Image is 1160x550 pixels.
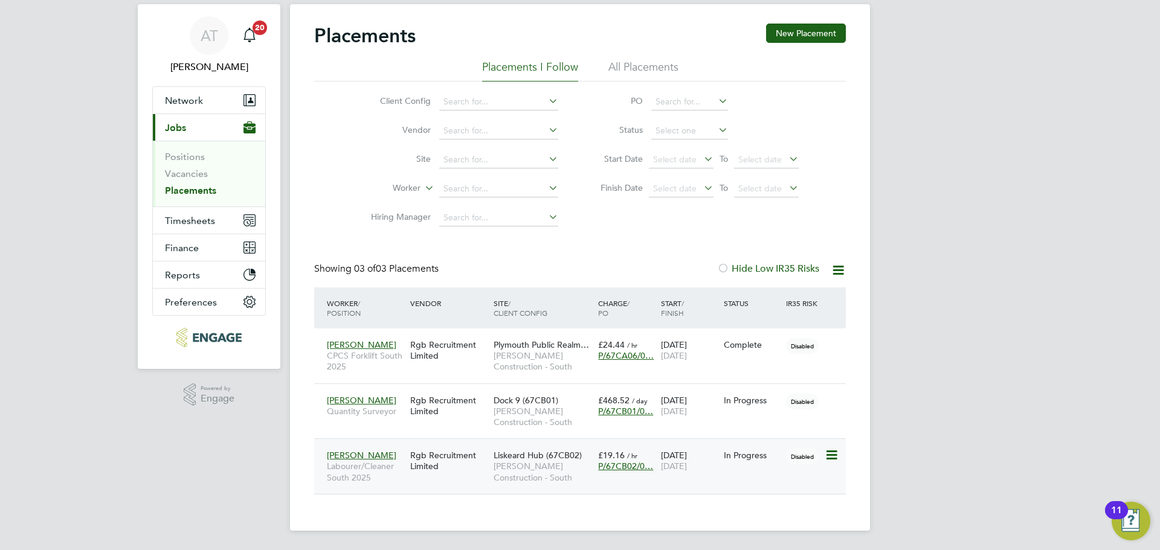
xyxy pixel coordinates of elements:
[661,350,687,361] span: [DATE]
[253,21,267,35] span: 20
[724,450,781,461] div: In Progress
[716,151,732,167] span: To
[494,461,592,482] span: [PERSON_NAME] Construction - South
[658,292,721,324] div: Start
[439,123,558,139] input: Search for...
[165,269,200,281] span: Reports
[598,350,654,361] span: P/67CA06/0…
[327,461,404,482] span: Labourer/Cleaner South 2025
[165,215,215,226] span: Timesheets
[786,338,819,354] span: Disabled
[598,298,630,318] span: / PO
[786,394,819,409] span: Disabled
[721,292,784,314] div: Status
[324,333,846,343] a: [PERSON_NAME]CPCS Forklift South 2025Rgb Recruitment LimitedPlymouth Public Realm…[PERSON_NAME] C...
[153,234,265,261] button: Finance
[176,328,241,347] img: rgbrec-logo-retina.png
[165,151,205,162] a: Positions
[598,339,625,350] span: £24.44
[724,339,781,350] div: Complete
[716,180,732,196] span: To
[354,263,376,275] span: 03 of
[327,406,404,417] span: Quantity Surveyor
[314,24,416,48] h2: Placements
[588,124,643,135] label: Status
[407,333,491,367] div: Rgb Recruitment Limited
[658,333,721,367] div: [DATE]
[314,263,441,275] div: Showing
[1111,510,1122,526] div: 11
[165,95,203,106] span: Network
[407,389,491,423] div: Rgb Recruitment Limited
[237,16,262,55] a: 20
[153,141,265,206] div: Jobs
[632,396,648,405] span: / day
[738,154,782,165] span: Select date
[201,383,234,394] span: Powered by
[658,389,721,423] div: [DATE]
[595,292,658,324] div: Charge
[786,449,819,464] span: Disabled
[324,388,846,398] a: [PERSON_NAME]Quantity SurveyorRgb Recruitment LimitedDock 9 (67CB01)[PERSON_NAME] Construction - ...
[138,4,280,369] nav: Main navigation
[1112,502,1150,540] button: Open Resource Center, 11 new notifications
[361,211,431,222] label: Hiring Manager
[361,124,431,135] label: Vendor
[494,395,558,406] span: Dock 9 (67CB01)
[354,263,439,275] span: 03 Placements
[766,24,846,43] button: New Placement
[494,406,592,427] span: [PERSON_NAME] Construction - South
[661,461,687,472] span: [DATE]
[327,450,396,461] span: [PERSON_NAME]
[783,292,825,314] div: IR35 Risk
[439,94,558,110] input: Search for...
[327,339,396,350] span: [PERSON_NAME]
[494,350,592,372] span: [PERSON_NAME] Construction - South
[717,263,819,275] label: Hide Low IR35 Risks
[494,298,547,318] span: / Client Config
[152,328,266,347] a: Go to home page
[439,209,558,226] input: Search for...
[153,207,265,234] button: Timesheets
[407,292,491,314] div: Vendor
[588,95,643,106] label: PO
[165,296,217,308] span: Preferences
[598,461,653,472] span: P/67CB02/0…
[152,60,266,74] span: Angela Turner
[494,450,582,461] span: Liskeard Hub (67CB02)
[153,87,265,114] button: Network
[658,444,721,478] div: [DATE]
[201,394,234,404] span: Engage
[201,28,218,43] span: AT
[598,450,625,461] span: £19.16
[598,395,630,406] span: £468.52
[407,444,491,478] div: Rgb Recruitment Limited
[165,185,216,196] a: Placements
[651,94,728,110] input: Search for...
[351,182,420,194] label: Worker
[627,451,637,460] span: / hr
[724,395,781,406] div: In Progress
[165,122,186,133] span: Jobs
[627,341,637,350] span: / hr
[361,95,431,106] label: Client Config
[324,443,846,453] a: [PERSON_NAME]Labourer/Cleaner South 2025Rgb Recruitment LimitedLiskeard Hub (67CB02)[PERSON_NAME]...
[661,406,687,417] span: [DATE]
[491,292,595,324] div: Site
[153,289,265,315] button: Preferences
[165,168,208,179] a: Vacancies
[439,152,558,168] input: Search for...
[494,339,589,350] span: Plymouth Public Realm…
[153,261,265,288] button: Reports
[184,383,235,406] a: Powered byEngage
[327,395,396,406] span: [PERSON_NAME]
[324,292,407,324] div: Worker
[588,182,643,193] label: Finish Date
[153,114,265,141] button: Jobs
[439,181,558,197] input: Search for...
[608,60,678,82] li: All Placements
[482,60,578,82] li: Placements I Follow
[653,183,697,194] span: Select date
[598,406,653,417] span: P/67CB01/0…
[738,183,782,194] span: Select date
